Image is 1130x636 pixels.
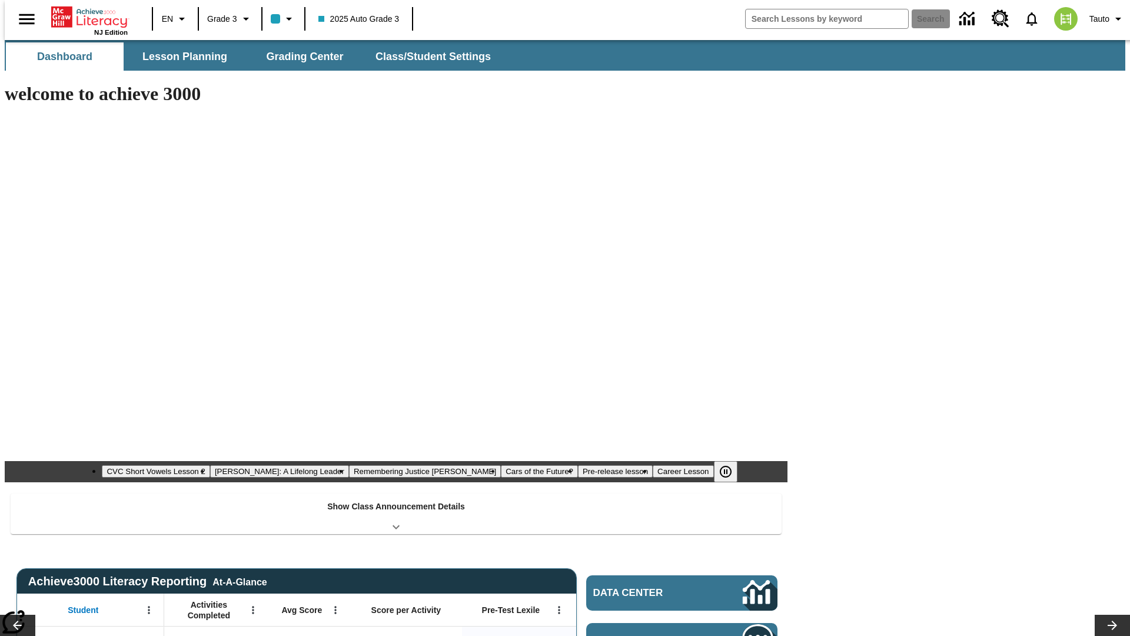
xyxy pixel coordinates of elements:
[593,587,703,599] span: Data Center
[327,501,465,513] p: Show Class Announcement Details
[207,13,237,25] span: Grade 3
[550,601,568,619] button: Open Menu
[51,5,128,29] a: Home
[142,50,227,64] span: Lesson Planning
[126,42,244,71] button: Lesson Planning
[266,8,301,29] button: Class color is light blue. Change class color
[1085,8,1130,29] button: Profile/Settings
[366,42,500,71] button: Class/Student Settings
[578,465,653,478] button: Slide 5 Pre-release lesson
[1095,615,1130,636] button: Lesson carousel, Next
[327,601,344,619] button: Open Menu
[1016,4,1047,34] a: Notifications
[102,465,210,478] button: Slide 1 CVC Short Vowels Lesson 2
[94,29,128,36] span: NJ Edition
[349,465,501,478] button: Slide 3 Remembering Justice O'Connor
[246,42,364,71] button: Grading Center
[37,50,92,64] span: Dashboard
[714,461,737,482] button: Pause
[371,605,441,615] span: Score per Activity
[1047,4,1085,34] button: Select a new avatar
[375,50,491,64] span: Class/Student Settings
[68,605,98,615] span: Student
[244,601,262,619] button: Open Menu
[28,575,267,588] span: Achieve3000 Literacy Reporting
[266,50,343,64] span: Grading Center
[11,493,782,534] div: Show Class Announcement Details
[210,465,349,478] button: Slide 2 Dianne Feinstein: A Lifelong Leader
[501,465,578,478] button: Slide 4 Cars of the Future?
[586,575,777,611] a: Data Center
[140,601,158,619] button: Open Menu
[482,605,540,615] span: Pre-Test Lexile
[157,8,194,29] button: Language: EN, Select a language
[202,8,258,29] button: Grade: Grade 3, Select a grade
[1089,13,1109,25] span: Tauto
[1054,7,1078,31] img: avatar image
[952,3,985,35] a: Data Center
[281,605,322,615] span: Avg Score
[746,9,908,28] input: search field
[653,465,713,478] button: Slide 6 Career Lesson
[51,4,128,36] div: Home
[9,2,44,37] button: Open side menu
[5,83,787,105] h1: welcome to achieve 3000
[985,3,1016,35] a: Resource Center, Will open in new tab
[6,42,124,71] button: Dashboard
[170,599,248,621] span: Activities Completed
[212,575,267,588] div: At-A-Glance
[5,42,501,71] div: SubNavbar
[318,13,400,25] span: 2025 Auto Grade 3
[162,13,173,25] span: EN
[714,461,749,482] div: Pause
[5,40,1125,71] div: SubNavbar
